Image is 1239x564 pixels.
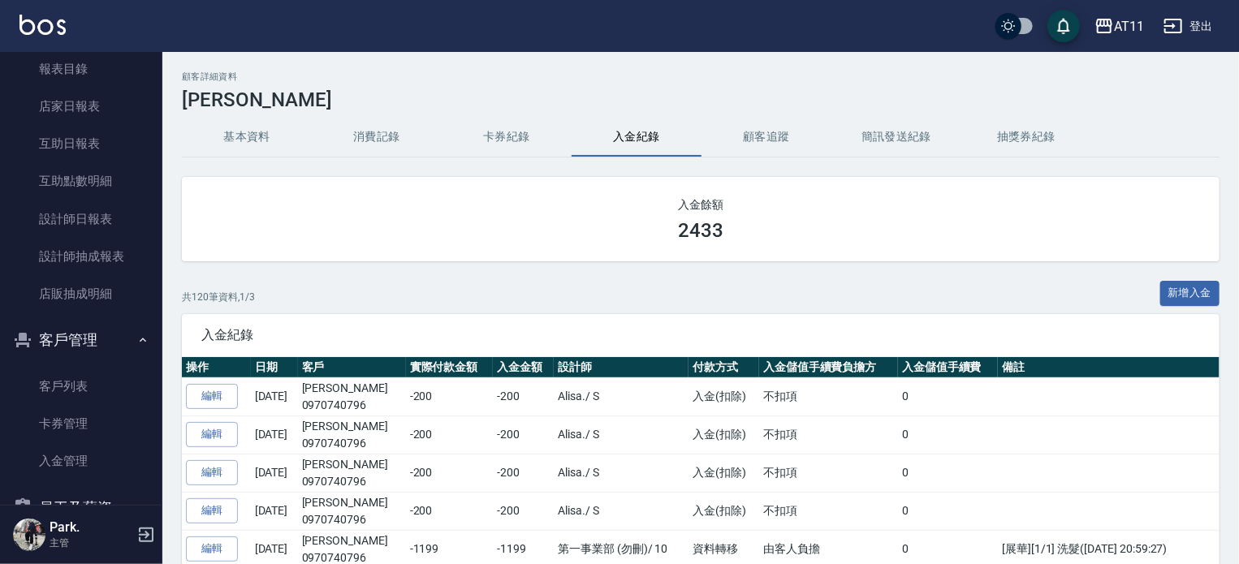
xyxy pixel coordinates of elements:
p: 共 120 筆資料, 1 / 3 [182,290,255,304]
button: 簡訊發送紀錄 [831,118,961,157]
td: 0 [898,415,998,454]
td: [PERSON_NAME] [298,492,406,530]
td: -200 [406,454,493,492]
td: [DATE] [251,492,298,530]
button: 基本資料 [182,118,312,157]
td: -200 [493,454,554,492]
td: Alisa. / S [554,377,689,415]
td: [DATE] [251,454,298,492]
td: 0 [898,377,998,415]
p: 0970740796 [302,397,402,414]
td: 不扣項 [759,415,898,454]
td: 不扣項 [759,377,898,415]
th: 客戶 [298,357,406,378]
a: 設計師抽成報表 [6,238,156,275]
th: 入金儲值手續費負擔方 [759,357,898,378]
p: 0970740796 [302,511,402,528]
a: 編輯 [186,422,238,447]
img: Logo [19,15,66,35]
td: -200 [406,415,493,454]
td: -200 [493,377,554,415]
th: 設計師 [554,357,689,378]
a: 編輯 [186,384,238,409]
button: 顧客追蹤 [702,118,831,157]
span: 入金紀錄 [201,327,1200,343]
a: 卡券管理 [6,405,156,442]
a: 店家日報表 [6,88,156,125]
th: 操作 [182,357,251,378]
button: 卡券紀錄 [442,118,572,157]
button: 入金紀錄 [572,118,702,157]
a: 店販抽成明細 [6,275,156,312]
a: 編輯 [186,536,238,562]
th: 付款方式 [689,357,759,378]
td: -200 [406,492,493,530]
h2: 顧客詳細資料 [182,71,1220,82]
a: 互助點數明細 [6,162,156,200]
td: Alisa. / S [554,415,689,454]
td: 0 [898,492,998,530]
td: [PERSON_NAME] [298,377,406,415]
button: 登出 [1157,11,1220,41]
td: 入金(扣除) [689,415,759,454]
p: 0970740796 [302,435,402,452]
td: -200 [493,415,554,454]
a: 入金管理 [6,442,156,480]
button: 客戶管理 [6,319,156,361]
h5: Park. [50,519,132,536]
td: 入金(扣除) [689,492,759,530]
a: 報表目錄 [6,50,156,88]
h2: 入金餘額 [201,196,1200,213]
td: 0 [898,454,998,492]
td: [PERSON_NAME] [298,454,406,492]
td: 入金(扣除) [689,377,759,415]
a: 互助日報表 [6,125,156,162]
th: 備註 [998,357,1220,378]
img: Person [13,519,45,551]
td: 不扣項 [759,492,898,530]
button: 新增入金 [1160,281,1220,306]
button: 抽獎券紀錄 [961,118,1091,157]
a: 設計師日報表 [6,200,156,238]
button: 員工及薪資 [6,487,156,529]
td: [PERSON_NAME] [298,415,406,454]
a: 編輯 [186,498,238,523]
th: 日期 [251,357,298,378]
p: 0970740796 [302,473,402,490]
td: -200 [406,377,493,415]
td: Alisa. / S [554,492,689,530]
button: AT11 [1088,10,1150,43]
h3: [PERSON_NAME] [182,88,1220,111]
td: [DATE] [251,415,298,454]
td: -200 [493,492,554,530]
td: 入金(扣除) [689,454,759,492]
th: 入金金額 [493,357,554,378]
button: save [1047,10,1080,42]
button: 消費記錄 [312,118,442,157]
td: 不扣項 [759,454,898,492]
p: 主管 [50,536,132,550]
th: 入金儲值手續費 [898,357,998,378]
a: 編輯 [186,460,238,485]
div: AT11 [1114,16,1144,37]
th: 實際付款金額 [406,357,493,378]
td: Alisa. / S [554,454,689,492]
td: [DATE] [251,377,298,415]
a: 客戶列表 [6,368,156,405]
h3: 2433 [678,219,723,242]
